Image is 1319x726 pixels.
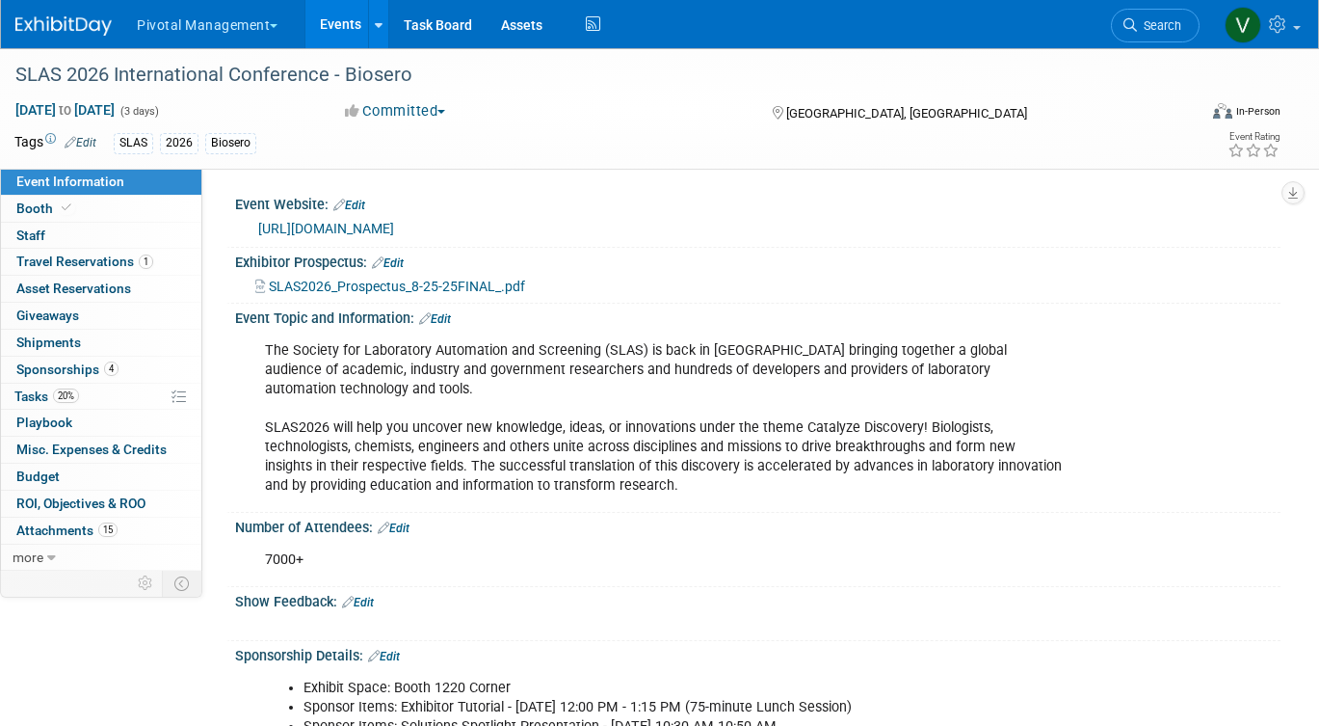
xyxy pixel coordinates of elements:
[251,332,1077,506] div: The Society for Laboratory Automation and Screening (SLAS) is back in [GEOGRAPHIC_DATA] bringing ...
[98,523,118,537] span: 15
[378,522,409,535] a: Edit
[1,276,201,302] a: Asset Reservations
[16,469,60,484] span: Budget
[16,496,145,511] span: ROI, Objectives & ROO
[368,650,400,663] a: Edit
[1,249,201,275] a: Travel Reservations1
[1,330,201,356] a: Shipments
[163,571,202,596] td: Toggle Event Tabs
[9,58,1173,93] div: SLAS 2026 International Conference - Biosero
[119,105,159,118] span: (3 days)
[1,410,201,436] a: Playbook
[15,16,112,36] img: ExhibitDay
[255,279,525,294] a: SLAS2026_Prospectus_8-25-25FINAL_.pdf
[1,464,201,490] a: Budget
[1,196,201,222] a: Booth
[139,255,153,269] span: 1
[16,281,131,296] span: Asset Reservations
[303,698,1066,717] li: Sponsor Items: Exhibitor Tutorial - [DATE] 12:00 PM - 1:15 PM (75-minute Lunch Session)
[333,199,365,212] a: Edit
[56,102,74,118] span: to
[786,106,1027,121] span: [GEOGRAPHIC_DATA], [GEOGRAPHIC_DATA]
[269,279,525,294] span: SLAS2026_Prospectus_8-25-25FINAL_.pdf
[129,571,163,596] td: Personalize Event Tab Strip
[1094,100,1280,129] div: Event Format
[16,201,75,216] span: Booth
[235,641,1280,666] div: Sponsorship Details:
[372,256,404,270] a: Edit
[65,136,96,149] a: Edit
[16,254,153,269] span: Travel Reservations
[160,133,198,153] div: 2026
[62,202,71,213] i: Booth reservation complete
[16,228,45,243] span: Staff
[16,415,72,430] span: Playbook
[235,513,1280,538] div: Number of Attendees:
[104,362,119,376] span: 4
[342,596,374,609] a: Edit
[338,101,453,121] button: Committed
[16,523,118,538] span: Attachments
[235,587,1280,612] div: Show Feedback:
[14,389,79,404] span: Tasks
[14,101,116,119] span: [DATE] [DATE]
[16,308,79,323] span: Giveaways
[1137,18,1181,33] span: Search
[1,491,201,517] a: ROI, Objectives & ROO
[1111,9,1200,42] a: Search
[16,362,119,377] span: Sponsorships
[1225,7,1261,43] img: Valerie Weld
[14,132,96,154] td: Tags
[303,679,1066,698] li: Exhibit Space: Booth 1220 Corner
[1,437,201,463] a: Misc. Expenses & Credits
[205,133,256,153] div: Biosero
[1,384,201,410] a: Tasks20%
[1,169,201,195] a: Event Information
[1,518,201,544] a: Attachments15
[235,304,1280,329] div: Event Topic and Information:
[1,303,201,329] a: Giveaways
[1,545,201,571] a: more
[235,190,1280,215] div: Event Website:
[1,223,201,249] a: Staff
[13,550,43,565] span: more
[114,133,153,153] div: SLAS
[16,442,167,457] span: Misc. Expenses & Credits
[16,335,81,350] span: Shipments
[1213,103,1232,119] img: Format-Inperson.png
[1235,104,1280,119] div: In-Person
[419,312,451,326] a: Edit
[258,221,394,236] a: [URL][DOMAIN_NAME]
[1227,132,1279,142] div: Event Rating
[235,248,1280,273] div: Exhibitor Prospectus:
[1,357,201,383] a: Sponsorships4
[53,389,79,403] span: 20%
[16,174,124,189] span: Event Information
[251,541,1077,579] div: 7000+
